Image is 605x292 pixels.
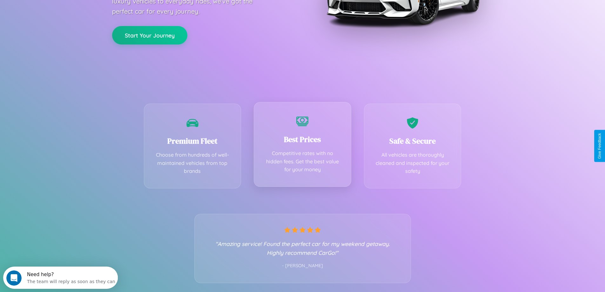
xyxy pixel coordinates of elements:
[24,5,112,10] div: Need help?
[154,151,232,175] p: Choose from hundreds of well-maintained vehicles from top brands
[24,10,112,17] div: The team will reply as soon as they can
[264,134,341,145] h3: Best Prices
[6,270,22,286] iframe: Intercom live chat
[264,149,341,174] p: Competitive rates with no hidden fees. Get the best value for your money
[154,136,232,146] h3: Premium Fleet
[3,267,118,289] iframe: Intercom live chat discovery launcher
[374,136,452,146] h3: Safe & Secure
[207,262,398,270] p: - [PERSON_NAME]
[112,26,187,44] button: Start Your Journey
[3,3,118,20] div: Open Intercom Messenger
[207,239,398,257] p: "Amazing service! Found the perfect car for my weekend getaway. Highly recommend CarGo!"
[597,133,602,159] div: Give Feedback
[374,151,452,175] p: All vehicles are thoroughly cleaned and inspected for your safety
